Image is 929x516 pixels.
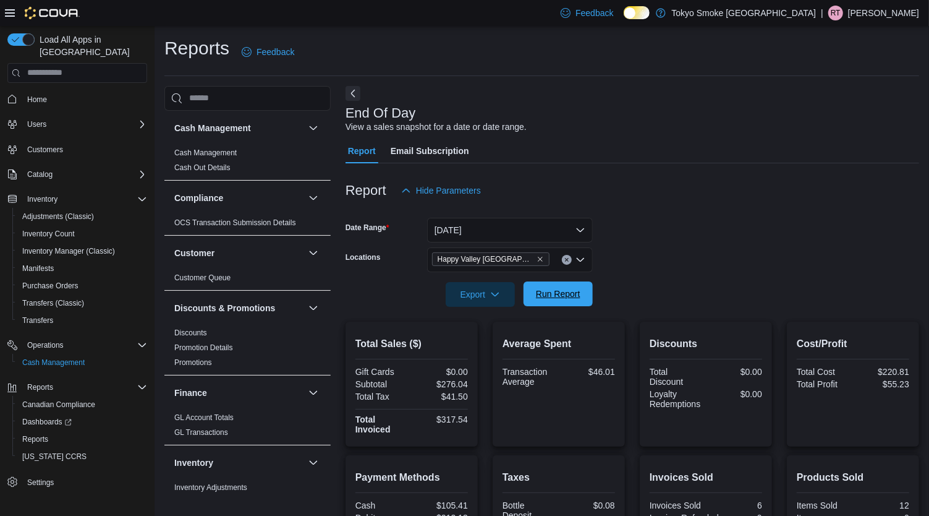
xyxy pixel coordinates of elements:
a: Customers [22,142,68,157]
button: Catalog [2,166,152,183]
span: Transfers [17,313,147,328]
div: Finance [164,410,331,445]
a: Cash Management [174,148,237,157]
button: Operations [2,337,152,354]
button: Transfers (Classic) [12,295,152,312]
button: Users [22,117,51,132]
a: GL Account Totals [174,413,234,422]
a: Dashboards [12,413,152,431]
button: Reports [22,380,58,395]
span: Users [27,119,46,129]
button: Cash Management [306,121,321,135]
label: Date Range [346,223,389,233]
a: Inventory Count [17,226,80,241]
button: Reports [2,379,152,396]
button: Transfers [12,312,152,329]
h3: Discounts & Promotions [174,302,275,314]
p: Tokyo Smoke [GEOGRAPHIC_DATA] [672,6,817,20]
a: Adjustments (Classic) [17,209,99,224]
span: Transfers [22,316,53,325]
h2: Invoices Sold [650,470,762,485]
div: Loyalty Redemptions [650,389,703,409]
button: Compliance [174,192,303,204]
h3: Cash Management [174,122,251,134]
button: Purchase Orders [12,277,152,295]
img: Cova [25,7,80,19]
h2: Cost/Profit [797,337,909,351]
h3: End Of Day [346,106,416,121]
button: Cash Management [174,122,303,134]
a: Promotion Details [174,343,233,352]
span: Customers [22,142,147,157]
span: Customers [27,145,63,155]
div: Compliance [164,215,331,235]
h2: Average Spent [503,337,615,351]
a: Transfers (Classic) [17,296,89,311]
h3: Customer [174,247,214,259]
div: $0.08 [561,501,615,510]
span: Manifests [17,261,147,276]
span: Reports [27,382,53,392]
button: Next [346,86,360,101]
button: Inventory Count [12,225,152,243]
div: 6 [708,501,762,510]
a: Discounts [174,329,207,337]
p: | [821,6,823,20]
button: [DATE] [427,218,593,243]
div: $0.00 [414,367,468,377]
button: Run Report [524,282,593,306]
button: Customer [306,246,321,260]
div: View a sales snapshot for a date or date range. [346,121,527,134]
span: Report [348,139,376,163]
button: Compliance [306,191,321,205]
h2: Total Sales ($) [355,337,468,351]
a: Feedback [556,1,618,25]
button: Inventory [306,455,321,470]
button: Inventory [22,192,62,207]
h3: Report [346,183,386,198]
span: Adjustments (Classic) [17,209,147,224]
div: $0.00 [708,389,762,399]
button: Finance [306,385,321,400]
span: Operations [22,338,147,353]
button: Customers [2,140,152,158]
span: Export [453,282,507,307]
a: Reports [17,432,53,447]
span: Inventory [27,194,57,204]
span: Inventory Adjustments [174,483,247,492]
h3: Finance [174,387,207,399]
span: Cash Out Details [174,163,231,173]
span: Feedback [575,7,613,19]
h2: Discounts [650,337,762,351]
span: Inventory Count [22,229,75,239]
div: $46.01 [561,367,615,377]
button: Inventory [174,457,303,469]
span: Load All Apps in [GEOGRAPHIC_DATA] [35,33,147,58]
span: Catalog [22,167,147,182]
span: Inventory Count [17,226,147,241]
div: Raelynn Tucker [828,6,843,20]
a: Purchase Orders [17,278,83,293]
a: OCS Transaction Submission Details [174,218,296,227]
div: $220.81 [855,367,909,377]
h2: Products Sold [797,470,909,485]
span: Purchase Orders [22,281,78,291]
span: Inventory Manager (Classic) [17,244,147,259]
a: Inventory Adjustments [174,483,247,492]
div: Subtotal [355,379,409,389]
input: Dark Mode [624,6,650,19]
span: Customer Queue [174,273,231,283]
div: $55.23 [855,379,909,389]
div: $317.54 [414,415,468,424]
button: Hide Parameters [396,178,486,203]
button: Export [446,282,515,307]
a: Promotions [174,358,212,367]
h3: Compliance [174,192,223,204]
h1: Reports [164,36,229,61]
span: Canadian Compliance [22,400,95,410]
div: Gift Cards [355,367,409,377]
span: Run Report [536,288,580,300]
button: [US_STATE] CCRS [12,448,152,465]
span: Home [22,92,147,107]
span: Operations [27,340,64,350]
